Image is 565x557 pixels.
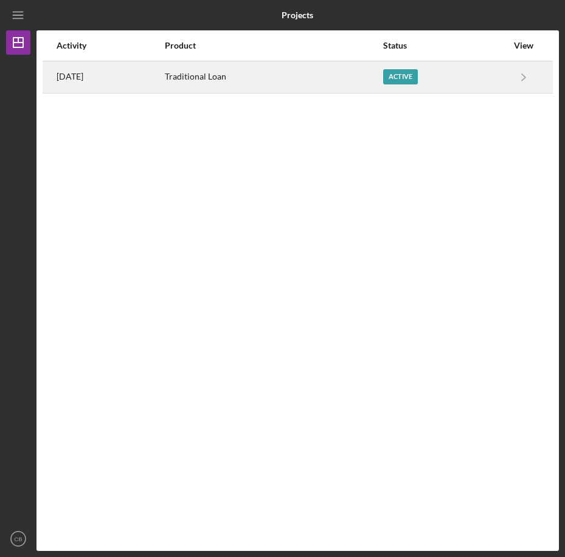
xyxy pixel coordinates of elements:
[383,41,507,50] div: Status
[57,72,83,81] time: 2025-08-16 15:42
[57,41,164,50] div: Activity
[14,536,22,542] text: CB
[282,10,313,20] b: Projects
[508,41,539,50] div: View
[383,69,418,84] div: Active
[165,62,382,92] div: Traditional Loan
[165,41,382,50] div: Product
[6,527,30,551] button: CB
